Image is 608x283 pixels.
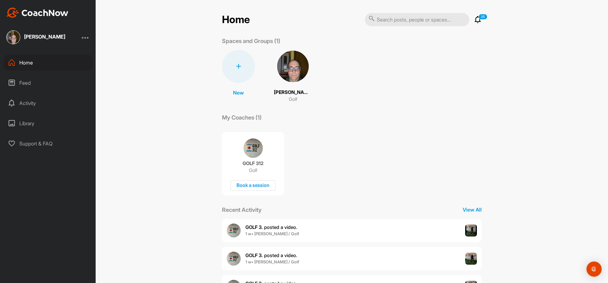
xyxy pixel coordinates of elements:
p: Golf [289,96,297,103]
p: View All [463,206,482,213]
div: Library [3,115,93,131]
img: post image [465,225,477,237]
img: user avatar [227,252,241,266]
h2: Home [222,14,250,26]
b: GOLF 3. [245,252,263,258]
div: Book a session [231,180,275,191]
img: post image [465,253,477,265]
div: Home [3,55,93,71]
div: [PERSON_NAME] [24,34,65,39]
p: Recent Activity [222,206,262,214]
img: CoachNow [6,8,68,18]
div: Activity [3,95,93,111]
b: 1 w • [PERSON_NAME] / Golf [245,259,299,264]
p: 35 [478,14,487,20]
span: posted a video . [245,252,297,258]
div: Open Intercom Messenger [586,261,602,277]
span: posted a video . [245,224,297,230]
p: Golf [249,167,257,174]
p: My Coaches (1) [222,113,262,122]
b: 1 w • [PERSON_NAME] / Golf [245,231,299,236]
p: Spaces and Groups (1) [222,37,280,45]
div: Feed [3,75,93,91]
p: GOLF 312 [243,160,263,167]
div: Support & FAQ [3,136,93,151]
input: Search posts, people or spaces... [365,13,469,26]
img: user avatar [227,224,241,237]
b: GOLF 3. [245,224,263,230]
p: [PERSON_NAME] [274,89,312,96]
img: coach avatar [244,138,263,158]
img: square_383febebcb4240fc23b01f6d9d5df237.jpg [276,50,309,83]
a: [PERSON_NAME]Golf [274,50,312,103]
img: square_383febebcb4240fc23b01f6d9d5df237.jpg [6,30,20,44]
p: New [233,89,244,96]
